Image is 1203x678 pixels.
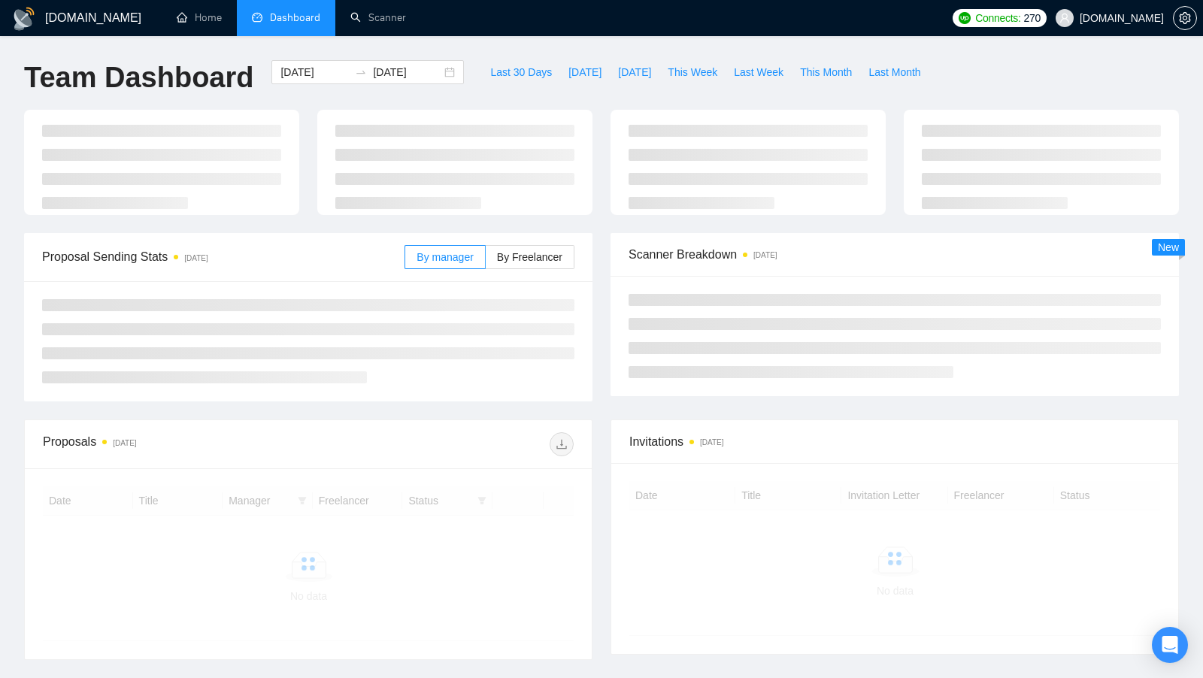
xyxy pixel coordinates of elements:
[734,64,783,80] span: Last Week
[1059,13,1070,23] span: user
[252,12,262,23] span: dashboard
[618,64,651,80] span: [DATE]
[868,64,920,80] span: Last Month
[560,60,610,84] button: [DATE]
[1024,10,1041,26] span: 270
[43,432,308,456] div: Proposals
[24,60,253,95] h1: Team Dashboard
[490,64,552,80] span: Last 30 Days
[1152,627,1188,663] div: Open Intercom Messenger
[860,60,929,84] button: Last Month
[270,11,320,24] span: Dashboard
[417,251,473,263] span: By manager
[280,64,349,80] input: Start date
[373,64,441,80] input: End date
[355,66,367,78] span: to
[482,60,560,84] button: Last 30 Days
[113,439,136,447] time: [DATE]
[42,247,405,266] span: Proposal Sending Stats
[177,11,222,24] a: homeHome
[610,60,659,84] button: [DATE]
[659,60,726,84] button: This Week
[668,64,717,80] span: This Week
[1173,12,1197,24] a: setting
[975,10,1020,26] span: Connects:
[184,254,208,262] time: [DATE]
[1173,6,1197,30] button: setting
[497,251,562,263] span: By Freelancer
[700,438,723,446] time: [DATE]
[792,60,860,84] button: This Month
[753,251,777,259] time: [DATE]
[800,64,852,80] span: This Month
[629,432,1160,451] span: Invitations
[959,12,971,24] img: upwork-logo.png
[355,66,367,78] span: swap-right
[1174,12,1196,24] span: setting
[350,11,406,24] a: searchScanner
[629,245,1161,264] span: Scanner Breakdown
[568,64,601,80] span: [DATE]
[726,60,792,84] button: Last Week
[1158,241,1179,253] span: New
[12,7,36,31] img: logo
